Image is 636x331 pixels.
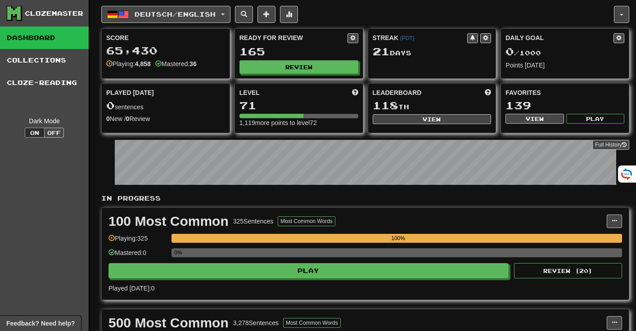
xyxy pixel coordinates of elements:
[257,6,275,23] button: Add sentence to collection
[514,263,622,278] button: Review (20)
[239,46,358,57] div: 165
[106,59,151,68] div: Playing:
[126,115,130,122] strong: 0
[174,234,622,243] div: 100%
[592,140,629,150] a: Full History
[239,118,358,127] div: 1,119 more points to level 72
[373,114,492,124] button: View
[239,88,260,97] span: Level
[373,45,390,58] span: 21
[278,216,335,226] button: Most Common Words
[283,318,341,328] button: Most Common Words
[373,99,398,112] span: 118
[373,33,468,42] div: Streak
[280,6,298,23] button: More stats
[505,88,624,97] div: Favorites
[566,114,624,124] button: Play
[106,115,110,122] strong: 0
[235,6,253,23] button: Search sentences
[400,35,415,41] a: (PDT)
[505,33,613,43] div: Daily Goal
[106,45,225,56] div: 65,430
[101,6,230,23] button: Deutsch/English
[106,100,225,112] div: sentences
[505,114,564,124] button: View
[352,88,358,97] span: Score more points to level up
[135,10,216,18] span: Deutsch / English
[485,88,491,97] span: This week in points, UTC
[44,128,64,138] button: Off
[106,114,225,123] div: New / Review
[239,60,358,74] button: Review
[505,49,541,57] span: / 1000
[505,100,624,111] div: 139
[108,248,167,263] div: Mastered: 0
[106,99,115,112] span: 0
[101,194,629,203] p: In Progress
[189,60,197,67] strong: 36
[108,263,509,278] button: Play
[25,9,83,18] div: Clozemaster
[233,217,274,226] div: 325 Sentences
[505,61,624,70] div: Points [DATE]
[25,128,45,138] button: On
[108,285,154,292] span: Played [DATE]: 0
[373,100,492,112] div: th
[106,33,225,42] div: Score
[108,215,229,228] div: 100 Most Common
[108,316,229,330] div: 500 Most Common
[108,234,167,249] div: Playing: 325
[239,100,358,111] div: 71
[6,319,75,328] span: Open feedback widget
[7,116,82,125] div: Dark Mode
[373,88,422,97] span: Leaderboard
[135,60,151,67] strong: 4,858
[155,59,197,68] div: Mastered:
[373,46,492,58] div: Day s
[106,88,154,97] span: Played [DATE]
[233,318,279,327] div: 3,278 Sentences
[505,45,514,58] span: 0
[239,33,347,42] div: Ready for Review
